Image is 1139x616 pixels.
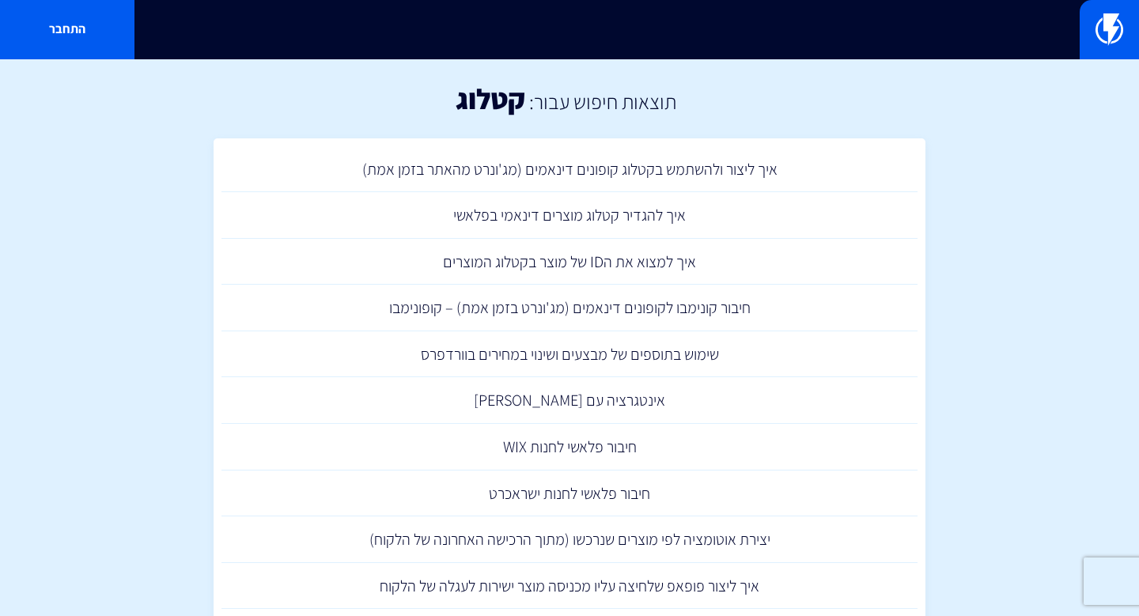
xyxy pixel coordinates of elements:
[221,146,918,193] a: איך ליצור ולהשתמש בקטלוג קופונים דינאמים (מג'ונרט מהאתר בזמן אמת)
[221,377,918,424] a: אינטגרציה עם [PERSON_NAME]
[221,471,918,517] a: חיבור פלאשי לחנות ישראכרט
[221,563,918,610] a: איך ליצור פופאפ שלחיצה עליו מכניסה מוצר ישירות לעגלה של הלקוח
[221,192,918,239] a: איך להגדיר קטלוג מוצרים דינאמי בפלאשי
[525,90,676,113] h2: תוצאות חיפוש עבור:
[221,331,918,378] a: שימוש בתוספים של מבצעים ושינוי במחירים בוורדפרס
[221,239,918,285] a: איך למצוא את הID של מוצר בקטלוג המוצרים
[221,516,918,563] a: יצירת אוטומציה לפי מוצרים שנרכשו (מתוך הרכישה האחרונה של הלקוח)
[221,424,918,471] a: חיבור פלאשי לחנות WIX
[456,83,525,115] h1: קטלוג
[221,285,918,331] a: חיבור קונימבו לקופונים דינאמים (מג'ונרט בזמן אמת) – קופונימבו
